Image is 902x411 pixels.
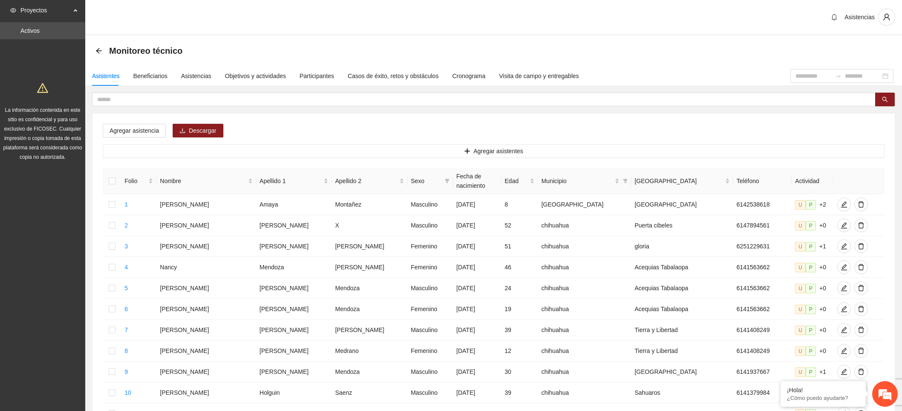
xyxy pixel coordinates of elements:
[838,285,850,291] span: edit
[855,285,867,291] span: delete
[408,278,453,299] td: Masculino
[838,264,850,271] span: edit
[854,198,868,211] button: delete
[121,168,156,194] th: Folio
[408,257,453,278] td: Femenino
[156,361,256,382] td: [PERSON_NAME]
[453,194,501,215] td: [DATE]
[792,236,834,257] td: +1
[792,194,834,215] td: +2
[855,201,867,208] span: delete
[837,344,851,358] button: edit
[837,219,851,232] button: edit
[156,257,256,278] td: Nancy
[631,257,733,278] td: Acequias Tabalaopa
[631,361,733,382] td: [GEOGRAPHIC_DATA]
[124,347,128,354] a: 8
[787,387,859,394] div: ¡Hola!
[538,278,631,299] td: chihuahua
[408,236,453,257] td: Femenino
[795,200,806,210] span: U
[173,124,223,137] button: downloadDescargar
[501,215,538,236] td: 52
[256,341,332,361] td: [PERSON_NAME]
[795,347,806,356] span: U
[332,320,407,341] td: [PERSON_NAME]
[124,176,147,186] span: Folio
[631,278,733,299] td: Acequias Tabalaopa
[806,326,816,335] span: P
[256,236,332,257] td: [PERSON_NAME]
[733,215,792,236] td: 6147894561
[623,178,628,184] span: filter
[95,47,102,54] span: arrow-left
[20,2,71,19] span: Proyectos
[499,71,579,81] div: Visita de campo y entregables
[631,299,733,320] td: Acequias Tabalaopa
[855,347,867,354] span: delete
[538,299,631,320] td: chihuahua
[792,320,834,341] td: +0
[92,71,120,81] div: Asistentes
[464,148,470,155] span: plus
[631,382,733,403] td: Sahuaros
[95,47,102,55] div: Back
[806,347,816,356] span: P
[837,365,851,379] button: edit
[256,382,332,403] td: Holguin
[445,178,450,184] span: filter
[443,175,451,187] span: filter
[838,347,850,354] span: edit
[733,194,792,215] td: 6142538618
[260,176,322,186] span: Apellido 1
[838,306,850,312] span: edit
[124,201,128,208] a: 1
[631,194,733,215] td: [GEOGRAPHIC_DATA]
[538,168,631,194] th: Municipio
[854,219,868,232] button: delete
[538,320,631,341] td: chihuahua
[133,71,168,81] div: Beneficiarios
[156,341,256,361] td: [PERSON_NAME]
[501,257,538,278] td: 46
[837,239,851,253] button: edit
[256,194,332,215] td: Amaya
[806,242,816,251] span: P
[501,320,538,341] td: 39
[408,215,453,236] td: Masculino
[181,71,211,81] div: Asistencias
[835,73,841,79] span: to
[538,236,631,257] td: chihuahua
[256,361,332,382] td: [PERSON_NAME]
[827,10,841,24] button: bell
[348,71,439,81] div: Casos de éxito, retos y obstáculos
[124,389,131,396] a: 10
[124,326,128,333] a: 7
[792,257,834,278] td: +0
[453,341,501,361] td: [DATE]
[792,278,834,299] td: +0
[795,367,806,377] span: U
[806,263,816,272] span: P
[621,175,630,187] span: filter
[452,71,486,81] div: Cronograma
[501,278,538,299] td: 24
[854,344,868,358] button: delete
[837,281,851,295] button: edit
[156,382,256,403] td: [PERSON_NAME]
[109,44,182,58] span: Monitoreo técnico
[855,222,867,229] span: delete
[855,368,867,375] span: delete
[124,222,128,229] a: 2
[792,168,834,194] th: Actividad
[837,323,851,337] button: edit
[733,382,792,403] td: 6141379984
[795,263,806,272] span: U
[538,194,631,215] td: [GEOGRAPHIC_DATA]
[733,257,792,278] td: 6141563662
[20,27,40,34] a: Activos
[300,71,334,81] div: Participantes
[855,306,867,312] span: delete
[256,168,332,194] th: Apellido 1
[835,73,841,79] span: swap-right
